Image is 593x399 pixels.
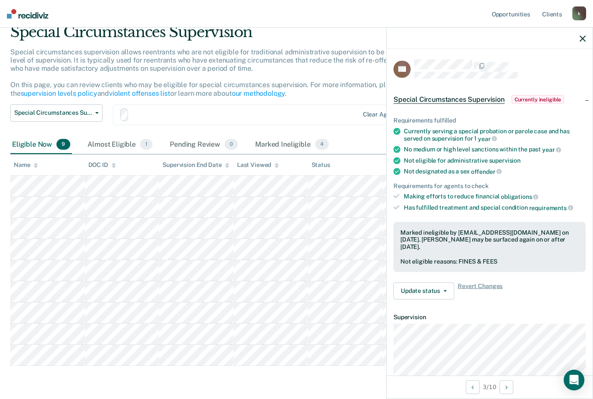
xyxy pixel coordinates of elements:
[393,313,586,320] dt: Supervision
[499,380,513,394] button: Next Opportunity
[387,375,593,398] div: 3 / 10
[140,139,153,150] span: 1
[393,182,586,189] div: Requirements for agents to check
[404,204,586,212] div: Has fulfilled treatment and special condition
[363,111,399,118] div: Clear agents
[315,139,329,150] span: 4
[232,89,285,97] a: our methodology
[109,89,170,97] a: violent offenses list
[404,128,586,142] div: Currently serving a special probation or parole case and has served on supervision for 1
[88,161,116,169] div: DOC ID
[393,117,586,124] div: Requirements fulfilled
[564,370,584,390] div: Open Intercom Messenger
[400,229,579,250] div: Marked ineligible by [EMAIL_ADDRESS][DOMAIN_NAME] on [DATE]. [PERSON_NAME] may be surfaced again ...
[10,23,455,48] div: Special Circumstances Supervision
[7,9,48,19] img: Recidiviz
[237,161,279,169] div: Last Viewed
[471,168,502,175] span: offender
[489,157,521,164] span: supervision
[14,109,92,116] span: Special Circumstances Supervision
[393,95,505,104] span: Special Circumstances Supervision
[10,135,72,154] div: Eligible Now
[56,139,70,150] span: 9
[529,204,573,211] span: requirements
[86,135,154,154] div: Almost Eligible
[572,6,586,20] div: k
[478,135,497,142] span: year
[10,48,453,97] p: Special circumstances supervision allows reentrants who are not eligible for traditional administ...
[253,135,331,154] div: Marked Ineligible
[404,157,586,164] div: Not eligible for administrative
[225,139,238,150] span: 0
[312,161,330,169] div: Status
[162,161,229,169] div: Supervision End Date
[387,86,593,113] div: Special Circumstances SupervisionCurrently ineligible
[501,193,538,200] span: obligations
[458,282,502,299] span: Revert Changes
[404,168,586,176] div: Not designated as a sex
[400,258,579,265] div: Not eligible reasons: FINES & FEES
[168,135,240,154] div: Pending Review
[404,193,586,201] div: Making efforts to reduce financial
[512,95,565,104] span: Currently ineligible
[542,146,561,153] span: year
[21,89,97,97] a: supervision levels policy
[466,380,480,394] button: Previous Opportunity
[404,146,586,154] div: No medium or high level sanctions within the past
[14,161,38,169] div: Name
[393,282,454,299] button: Update status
